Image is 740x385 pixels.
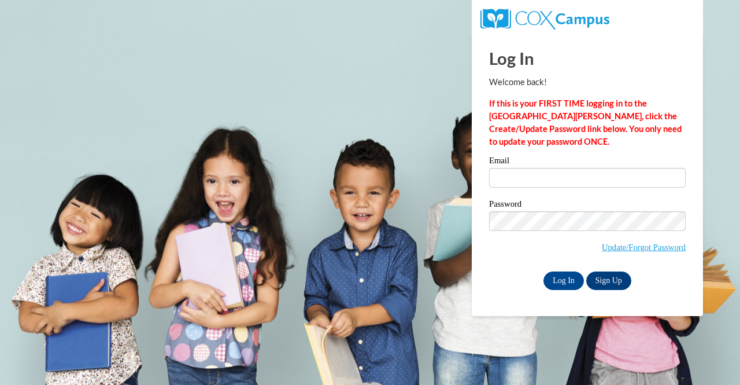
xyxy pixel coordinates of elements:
[489,98,682,146] strong: If this is your FIRST TIME logging in to the [GEOGRAPHIC_DATA][PERSON_NAME], click the Create/Upd...
[586,272,631,290] a: Sign Up
[489,76,686,89] p: Welcome back!
[489,200,686,211] label: Password
[480,9,609,30] img: COX Campus
[543,272,584,290] input: Log In
[602,243,686,252] a: Update/Forgot Password
[480,13,609,23] a: COX Campus
[489,156,686,168] label: Email
[489,46,686,70] h1: Log In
